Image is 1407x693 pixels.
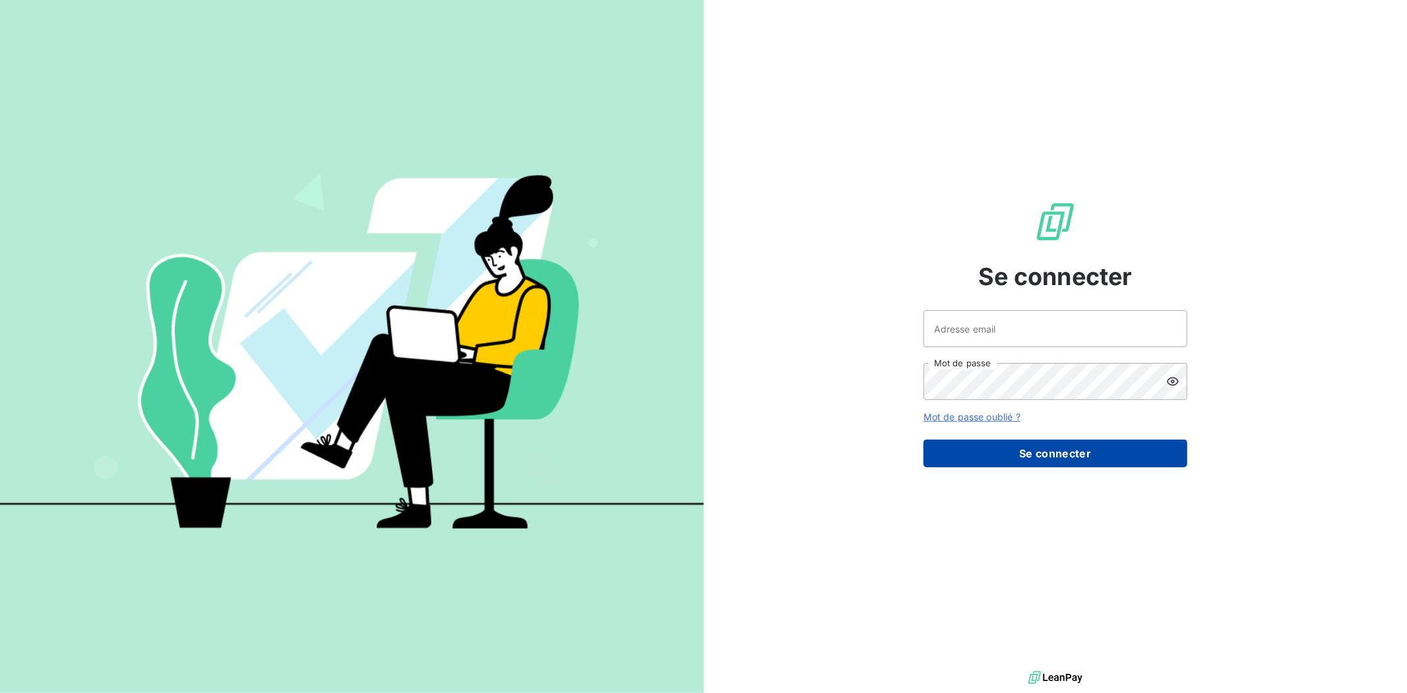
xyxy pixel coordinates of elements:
img: logo [1028,668,1082,688]
img: Logo LeanPay [1034,201,1077,243]
button: Se connecter [923,440,1187,467]
a: Mot de passe oublié ? [923,411,1020,422]
span: Se connecter [978,259,1133,294]
input: placeholder [923,310,1187,347]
